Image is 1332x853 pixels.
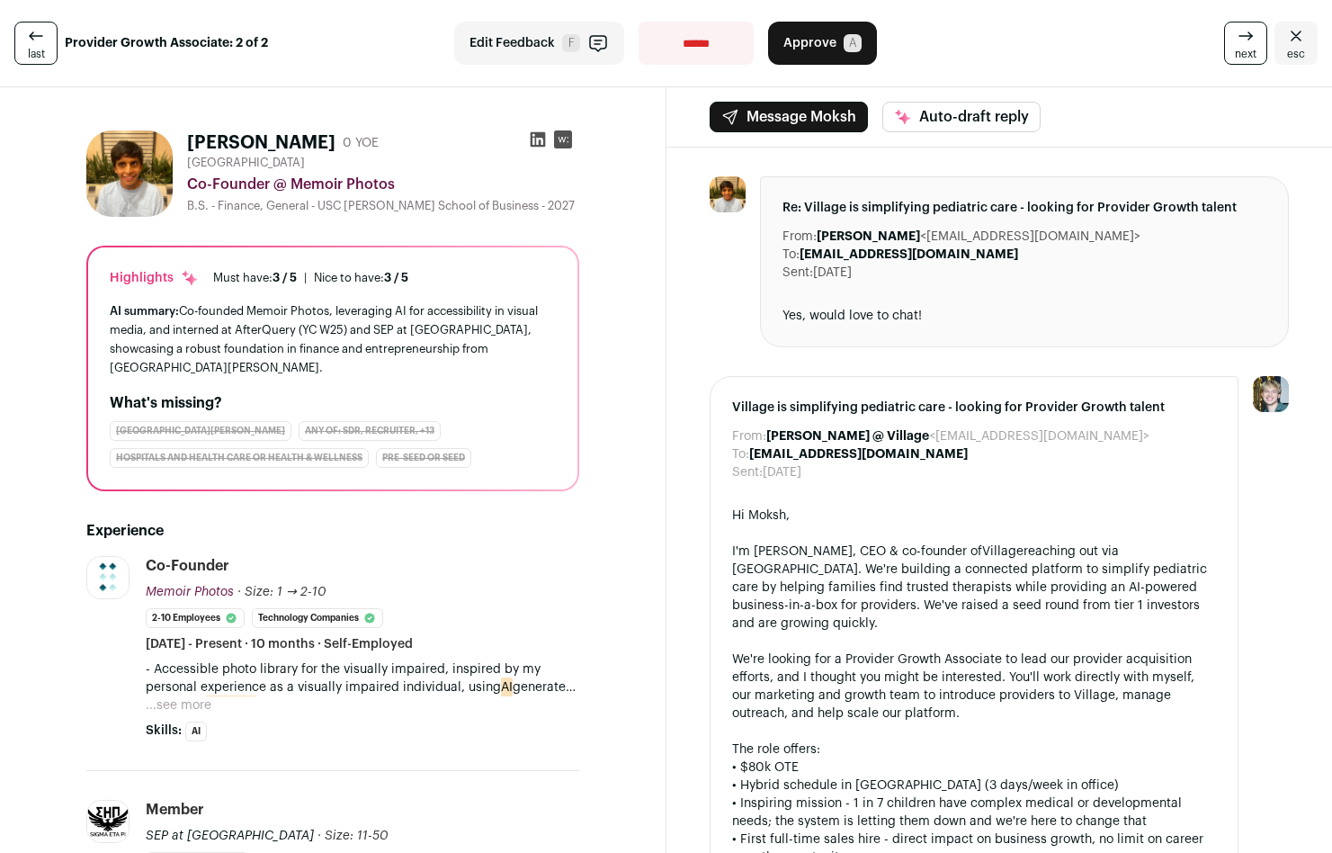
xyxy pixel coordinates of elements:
[1224,22,1267,65] a: next
[562,34,580,52] span: F
[185,722,207,741] li: AI
[732,741,1217,759] div: The role offers:
[732,463,763,481] dt: Sent:
[273,272,297,283] span: 3 / 5
[1235,47,1256,61] span: next
[65,34,268,52] strong: Provider Growth Associate: 2 of 2
[237,586,326,598] span: · Size: 1 → 2-10
[817,230,920,243] b: [PERSON_NAME]
[844,34,862,52] span: A
[317,830,389,842] span: · Size: 11-50
[1274,22,1318,65] a: Close
[213,271,408,285] ul: |
[800,248,1018,261] b: [EMAIL_ADDRESS][DOMAIN_NAME]
[882,102,1041,132] button: Auto-draft reply
[28,47,45,61] span: last
[187,199,579,213] div: B.S. - Finance, General - USC [PERSON_NAME] School of Business - 2027
[110,301,556,378] div: Co-founded Memoir Photos, leveraging AI for accessibility in visual media, and interned at AfterQ...
[146,608,245,628] li: 2-10 employees
[501,678,513,697] mark: AI
[146,696,211,714] button: ...see more
[766,430,929,443] b: [PERSON_NAME] @ Village
[376,448,471,468] div: Pre-seed or Seed
[766,427,1149,445] dd: <[EMAIL_ADDRESS][DOMAIN_NAME]>
[982,545,1024,558] a: Village
[710,102,868,132] button: Message Moksh
[749,448,968,461] b: [EMAIL_ADDRESS][DOMAIN_NAME]
[783,34,836,52] span: Approve
[732,795,1217,831] div: • Inspiring mission - 1 in 7 children have complex medical or developmental needs; the system is ...
[187,130,335,156] h1: [PERSON_NAME]
[110,269,199,287] div: Highlights
[110,392,556,414] h2: What's missing?
[314,271,408,285] div: Nice to have:
[343,134,379,152] div: 0 YOE
[732,651,1217,723] div: We're looking for a Provider Growth Associate to lead our provider acquisition efforts, and I tho...
[1287,47,1305,61] span: esc
[146,660,579,696] p: - Accessible photo library for the visually impaired, inspired by my personal experience as a vis...
[14,22,58,65] a: last
[782,199,1267,217] span: Re: Village is simplifying pediatric care - looking for Provider Growth talent
[110,305,179,317] span: AI summary:
[110,448,369,468] div: Hospitals and Health Care or Health & Wellness
[86,520,579,542] h2: Experience
[763,463,801,481] dd: [DATE]
[732,399,1217,417] span: Village is simplifying pediatric care - looking for Provider Growth talent
[1253,376,1289,412] img: 6494470-medium_jpg
[146,830,314,842] span: SEP at [GEOGRAPHIC_DATA]
[732,445,749,463] dt: To:
[782,307,1267,325] div: Yes, would love to chat!
[732,507,1217,525] div: Hi Moksh,
[732,777,1217,795] div: • Hybrid schedule in [GEOGRAPHIC_DATA] (3 days/week in office)
[87,557,129,598] img: b81570c77755de76e3d55f721f86b82c1439612160847f08900ec1d9a151be5c.jpg
[146,800,204,820] div: Member
[732,427,766,445] dt: From:
[213,271,297,285] div: Must have:
[299,421,441,441] div: Any of: sdr, recruiter, +13
[205,696,257,715] mark: business
[710,176,746,212] img: 3472bcf502ce1ae046948ffb03da47121a42e63d244747765be550294fe61a95.jpg
[187,156,305,170] span: [GEOGRAPHIC_DATA]
[146,556,229,576] div: Co-Founder
[732,759,1217,777] div: • $80k OTE
[732,543,1217,633] div: I'm [PERSON_NAME], CEO & co-founder of reaching out via [GEOGRAPHIC_DATA]. We're building a conne...
[817,228,1140,246] dd: <[EMAIL_ADDRESS][DOMAIN_NAME]>
[146,635,413,653] span: [DATE] - Present · 10 months · Self-Employed
[146,586,234,598] span: Memoir Photos
[454,22,624,65] button: Edit Feedback F
[86,130,173,217] img: 3472bcf502ce1ae046948ffb03da47121a42e63d244747765be550294fe61a95.jpg
[469,34,555,52] span: Edit Feedback
[782,264,813,282] dt: Sent:
[146,722,182,740] span: Skills:
[252,608,383,628] li: Technology Companies
[110,421,291,441] div: [GEOGRAPHIC_DATA][PERSON_NAME]
[187,174,579,195] div: Co-Founder @ Memoir Photos
[768,22,877,65] button: Approve A
[87,801,129,842] img: c832e03d4be96f25073f344bded59ebe5410fd7492188d502072dfac9c3a2996.jpg
[782,228,817,246] dt: From:
[384,272,408,283] span: 3 / 5
[813,264,852,282] dd: [DATE]
[782,246,800,264] dt: To:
